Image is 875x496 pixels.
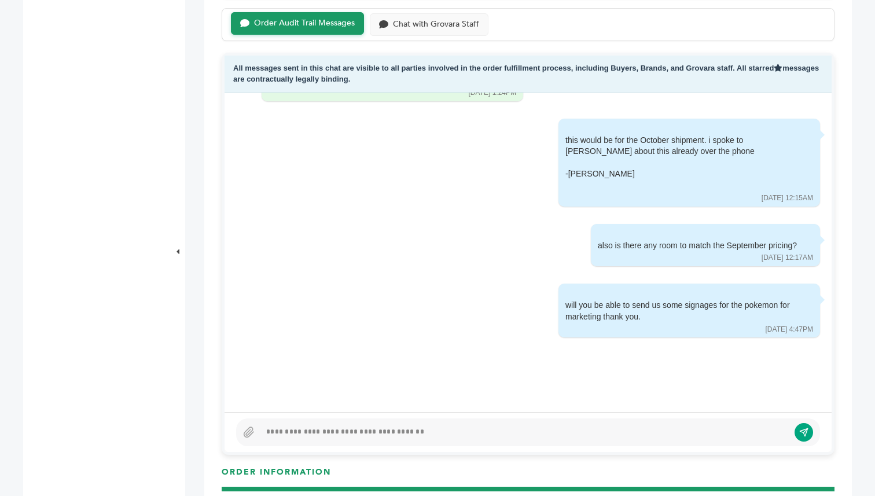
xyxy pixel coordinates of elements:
div: All messages sent in this chat are visible to all parties involved in the order fulfillment proce... [225,56,832,93]
div: also is there any room to match the September pricing? [598,240,797,252]
div: this would be for the October shipment. i spoke to [PERSON_NAME] about this already over the phone [565,135,797,192]
div: Chat with Grovara Staff [393,20,479,30]
div: [DATE] 12:17AM [762,253,813,263]
div: [DATE] 4:47PM [766,325,813,335]
div: Order Audit Trail Messages [254,19,355,28]
div: [DATE] 1:24PM [469,88,516,98]
h3: ORDER INFORMATION [222,466,834,487]
div: [DATE] 12:15AM [762,193,813,203]
div: -[PERSON_NAME] [565,168,797,180]
div: will you be able to send us some signages for the pokemon for marketing thank you. [565,300,797,322]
